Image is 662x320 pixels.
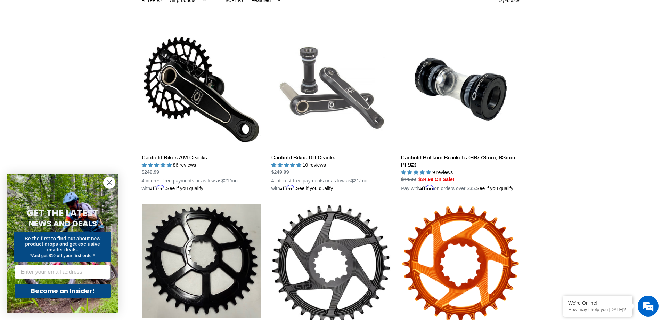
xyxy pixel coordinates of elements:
[28,218,97,229] span: NEWS AND DEALS
[25,236,101,252] span: Be the first to find out about new product drops and get exclusive insider deals.
[103,177,115,189] button: Close dialog
[27,207,98,219] span: GET THE LATEST
[568,300,627,306] div: We're Online!
[15,265,111,279] input: Enter your email address
[30,253,95,258] span: *And get $10 off your first order*
[15,284,111,298] button: Become an Insider!
[568,307,627,312] p: How may I help you today?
